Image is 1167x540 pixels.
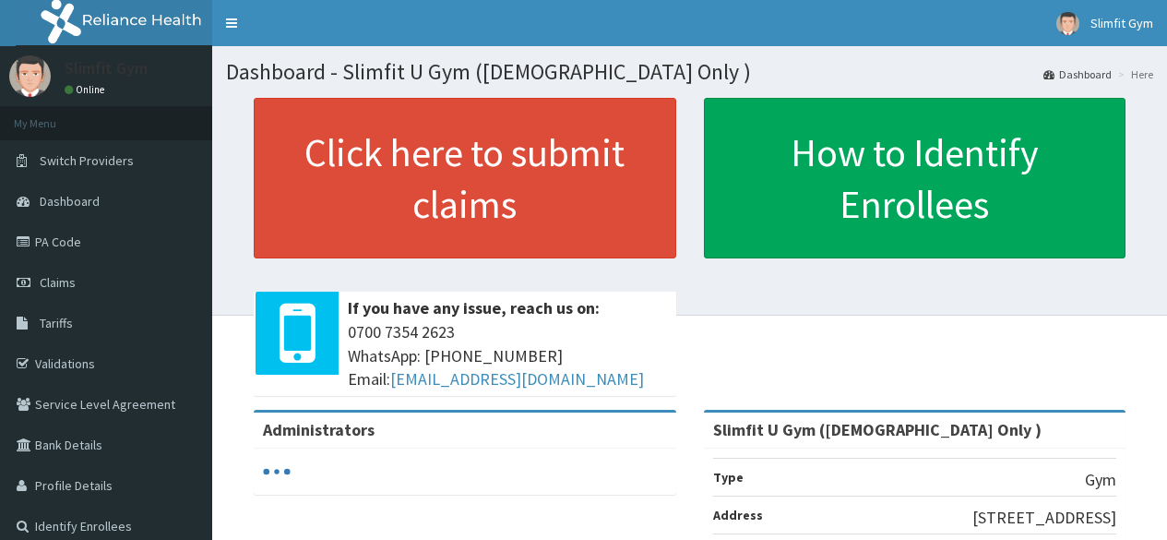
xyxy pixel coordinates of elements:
[1043,66,1112,82] a: Dashboard
[9,55,51,97] img: User Image
[40,274,76,291] span: Claims
[713,419,1042,440] strong: Slimfit U Gym ([DEMOGRAPHIC_DATA] Only )
[713,469,744,486] b: Type
[65,60,148,77] p: Slimfit Gym
[226,60,1153,84] h1: Dashboard - Slimfit U Gym ([DEMOGRAPHIC_DATA] Only )
[390,368,644,390] a: [EMAIL_ADDRESS][DOMAIN_NAME]
[40,315,73,331] span: Tariffs
[348,320,667,391] span: 0700 7354 2623 WhatsApp: [PHONE_NUMBER] Email:
[713,507,763,523] b: Address
[704,98,1126,258] a: How to Identify Enrollees
[1113,66,1153,82] li: Here
[348,297,600,318] b: If you have any issue, reach us on:
[254,98,676,258] a: Click here to submit claims
[263,458,291,486] svg: audio-loading
[40,193,100,210] span: Dashboard
[263,419,375,440] b: Administrators
[972,506,1116,530] p: [STREET_ADDRESS]
[65,83,109,96] a: Online
[1056,12,1079,35] img: User Image
[40,152,134,169] span: Switch Providers
[1090,15,1153,31] span: Slimfit Gym
[1085,468,1116,492] p: Gym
